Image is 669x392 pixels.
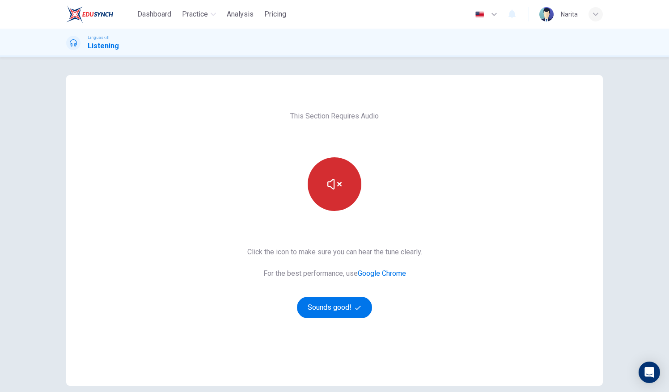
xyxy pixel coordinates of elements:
[88,34,110,41] span: Linguaskill
[539,7,554,21] img: Profile picture
[66,5,134,23] a: EduSynch logo
[247,247,422,257] span: Click the icon to make sure you can hear the tune clearly.
[227,9,254,20] span: Analysis
[182,9,208,20] span: Practice
[639,362,660,383] div: Open Intercom Messenger
[223,6,257,22] button: Analysis
[178,6,220,22] button: Practice
[474,11,485,18] img: en
[247,268,422,279] span: For the best performance, use
[264,9,286,20] span: Pricing
[290,111,379,122] span: This Section Requires Audio
[261,6,290,22] button: Pricing
[88,41,119,51] h1: Listening
[134,6,175,22] button: Dashboard
[297,297,372,318] button: Sounds good!
[561,9,578,20] div: Narita
[137,9,171,20] span: Dashboard
[66,5,113,23] img: EduSynch logo
[358,269,406,278] a: Google Chrome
